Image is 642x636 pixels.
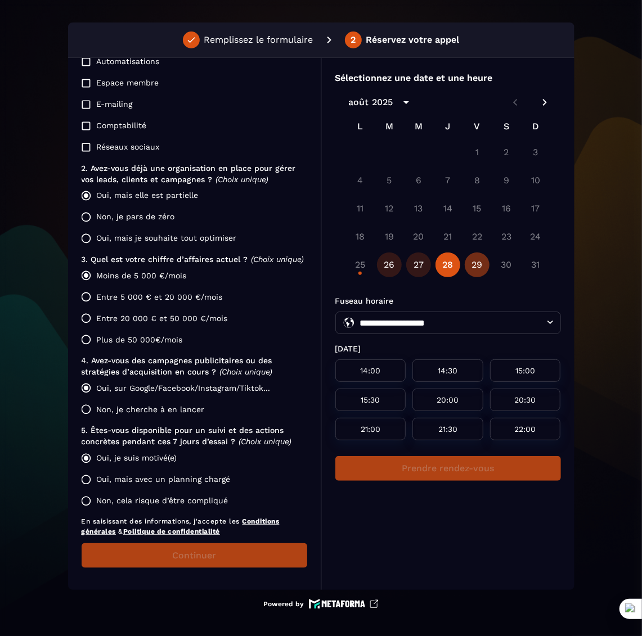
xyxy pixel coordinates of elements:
span: 3. Quel est votre chiffre d’affaires actuel ? [82,255,248,264]
p: Sélectionnez une date et une heure [335,71,561,85]
label: Espace membre [75,73,287,94]
p: 15:00 [504,366,547,375]
span: 4. Avez-vous des campagnes publicitaires ou des stratégies d’acquisition en cours ? [82,356,275,376]
button: Open [544,315,557,329]
button: 26 août 2025 [377,252,402,277]
div: 2025 [372,96,393,109]
a: Conditions générales [82,517,280,535]
label: Entre 5 000 € et 20 000 €/mois [75,286,307,308]
p: Fuseau horaire [335,295,561,307]
label: Oui, mais je souhaite tout optimiser [75,228,307,249]
label: Moins de 5 000 €/mois [75,265,307,286]
button: Next month [535,93,554,112]
div: 2 [351,35,356,44]
span: V [467,115,487,138]
label: Réseaux sociaux [75,137,287,158]
span: & [119,527,124,535]
p: Remplissez le formulaire [204,33,313,47]
label: Oui, sur Google/Facebook/Instagram/Tiktok... [75,377,307,399]
span: M [408,115,429,138]
label: Non, cela risque d’être compliqué [75,490,307,512]
label: Oui, mais avec un planning chargé [75,469,307,490]
span: (Choix unique) [220,367,273,376]
button: 28 août 2025 [436,252,460,277]
label: Comptabilité [75,115,287,137]
label: Automatisations [75,51,287,73]
label: Non, je cherche à en lancer [75,399,307,420]
button: 29 août 2025 [465,252,490,277]
p: 20:00 [426,395,470,404]
span: D [526,115,546,138]
p: En saisissant des informations, j'accepte les [82,516,307,536]
p: [DATE] [335,343,561,355]
span: (Choix unique) [239,437,292,446]
label: Plus de 50 000€/mois [75,329,307,350]
span: (Choix unique) [252,255,304,264]
a: Politique de confidentialité [123,527,220,535]
span: 2. Avez-vous déjà une organisation en place pour gérer vos leads, clients et campagnes ? [82,164,299,184]
p: 15:30 [349,395,393,404]
div: août [349,96,369,109]
label: Oui, je suis motivé(e) [75,448,307,469]
span: M [379,115,399,138]
p: 22:00 [504,425,547,434]
button: calendar view is open, switch to year view [397,93,416,112]
p: 21:30 [426,425,470,434]
p: Réservez votre appel [366,33,460,47]
p: 21:00 [349,425,393,434]
label: Non, je pars de zéro [75,206,307,228]
label: E-mailing [75,94,287,115]
label: Oui, mais elle est partielle [75,185,307,206]
button: 27 août 2025 [406,252,431,277]
label: Entre 20 000 € et 50 000 €/mois [75,308,307,329]
p: Powered by [264,599,304,608]
p: 14:00 [349,366,393,375]
span: S [496,115,517,138]
span: L [350,115,370,138]
span: 5. Êtes-vous disponible pour un suivi et des actions concrètes pendant ces 7 jours d’essai ? [82,426,287,446]
p: 20:30 [504,395,547,404]
a: Powered by [264,599,379,609]
span: J [438,115,458,138]
p: 14:30 [426,366,470,375]
span: (Choix unique) [216,175,269,184]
